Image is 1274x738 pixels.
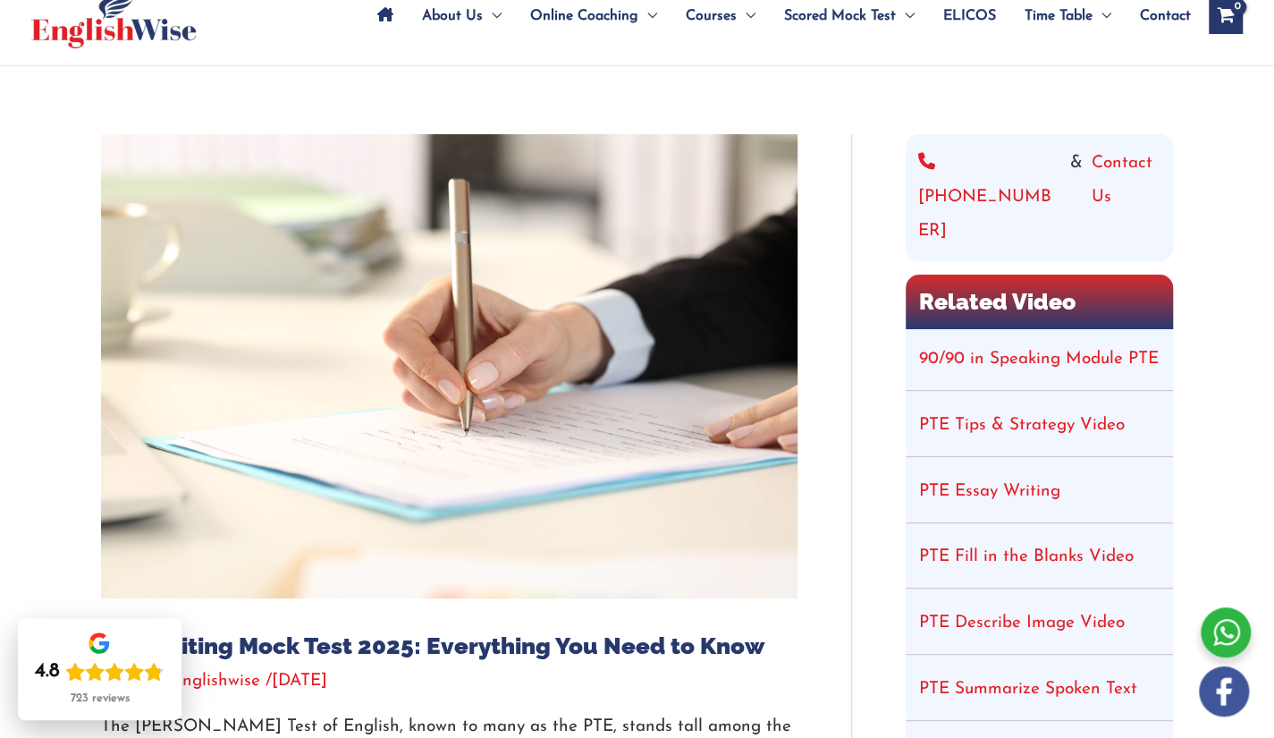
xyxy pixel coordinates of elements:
[272,673,327,690] span: [DATE]
[919,548,1134,565] a: PTE Fill in the Blanks Video
[919,681,1137,698] a: PTE Summarize Spoken Text
[70,691,129,706] div: 723 reviews
[173,673,266,690] a: englishwise
[919,483,1060,500] a: PTE Essay Writing
[173,673,260,690] span: englishwise
[906,275,1173,329] h2: Related Video
[919,351,1159,368] a: 90/90 in Speaking Module PTE
[918,147,1160,249] div: &
[101,669,797,694] div: / / By /
[919,615,1125,632] a: PTE Describe Image Video
[101,632,797,660] h1: PTE Writing Mock Test 2025: Everything You Need to Know
[1199,666,1249,717] img: white-facebook.png
[919,417,1125,434] a: PTE Tips & Strategy Video
[35,659,164,684] div: Rating: 4.8 out of 5
[35,659,60,684] div: 4.8
[918,147,1061,249] a: [PHONE_NUMBER]
[1092,147,1160,249] a: Contact Us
